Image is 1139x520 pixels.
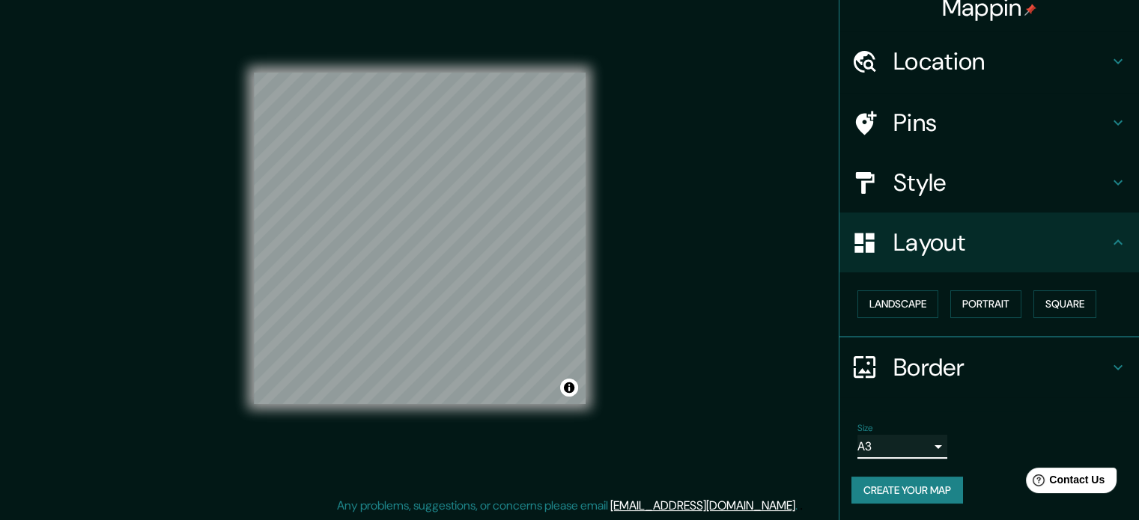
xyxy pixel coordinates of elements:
h4: Style [893,168,1109,198]
button: Square [1033,290,1096,318]
div: Location [839,31,1139,91]
iframe: Help widget launcher [1006,462,1123,504]
div: . [800,497,803,515]
h4: Pins [893,108,1109,138]
label: Size [857,421,873,434]
h4: Location [893,46,1109,76]
a: [EMAIL_ADDRESS][DOMAIN_NAME] [610,498,795,513]
div: Border [839,337,1139,397]
button: Create your map [851,477,963,504]
div: Pins [839,93,1139,153]
button: Portrait [950,290,1021,318]
h4: Layout [893,227,1109,257]
button: Toggle attribution [560,379,578,397]
div: Layout [839,212,1139,272]
button: Landscape [857,290,938,318]
div: . [798,497,800,515]
h4: Border [893,352,1109,382]
canvas: Map [254,73,586,404]
div: A3 [857,435,947,459]
div: Style [839,153,1139,212]
img: pin-icon.png [1024,4,1036,16]
p: Any problems, suggestions, or concerns please email . [337,497,798,515]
